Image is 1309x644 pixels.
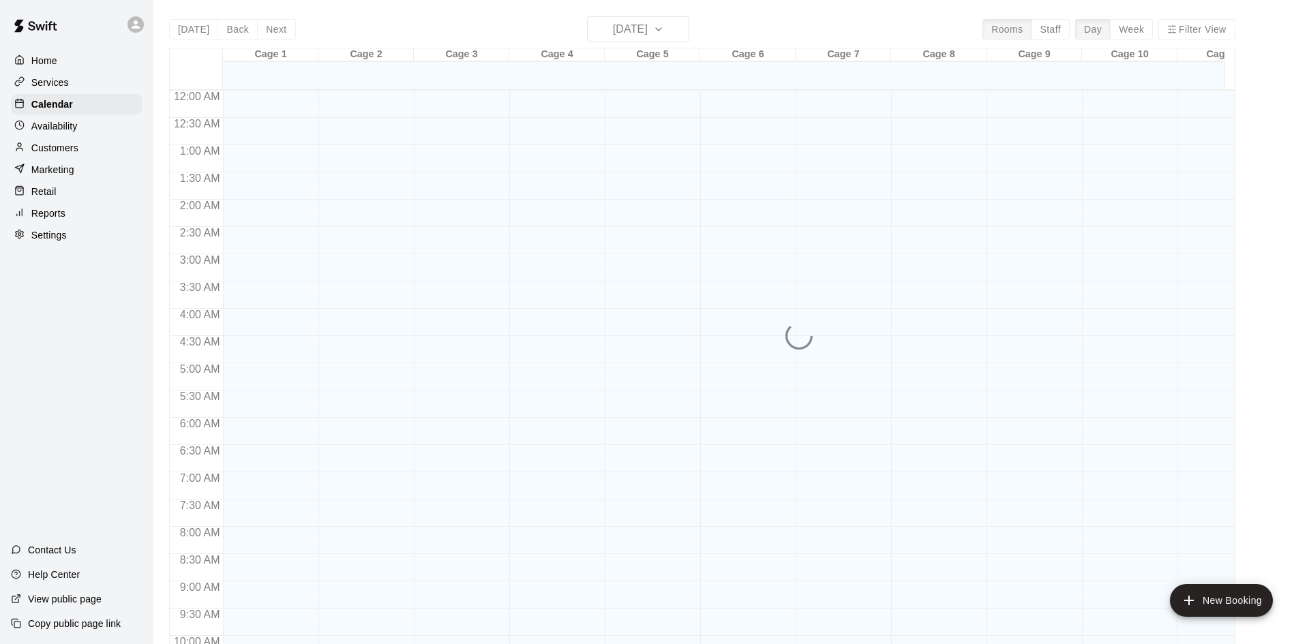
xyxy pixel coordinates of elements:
[796,48,891,61] div: Cage 7
[891,48,987,61] div: Cage 8
[31,185,57,198] p: Retail
[11,116,142,136] a: Availability
[318,48,414,61] div: Cage 2
[28,568,80,581] p: Help Center
[31,141,78,155] p: Customers
[177,500,224,511] span: 7:30 AM
[170,91,224,102] span: 12:00 AM
[177,309,224,320] span: 4:00 AM
[31,163,74,177] p: Marketing
[177,418,224,429] span: 6:00 AM
[177,363,224,375] span: 5:00 AM
[700,48,796,61] div: Cage 6
[31,228,67,242] p: Settings
[177,281,224,293] span: 3:30 AM
[11,181,142,202] a: Retail
[177,227,224,239] span: 2:30 AM
[177,145,224,157] span: 1:00 AM
[177,390,224,402] span: 5:30 AM
[28,543,76,557] p: Contact Us
[177,581,224,593] span: 9:00 AM
[31,206,65,220] p: Reports
[177,554,224,566] span: 8:30 AM
[11,72,142,93] a: Services
[177,336,224,348] span: 4:30 AM
[177,527,224,538] span: 8:00 AM
[11,203,142,224] a: Reports
[177,254,224,266] span: 3:00 AM
[177,200,224,211] span: 2:00 AM
[177,172,224,184] span: 1:30 AM
[170,118,224,129] span: 12:30 AM
[11,50,142,71] a: Home
[31,97,73,111] p: Calendar
[11,225,142,245] a: Settings
[28,592,102,606] p: View public page
[177,445,224,457] span: 6:30 AM
[11,94,142,114] a: Calendar
[177,609,224,620] span: 9:30 AM
[31,54,57,67] p: Home
[1177,48,1273,61] div: Cage 11
[509,48,605,61] div: Cage 4
[605,48,700,61] div: Cage 5
[1082,48,1177,61] div: Cage 10
[31,76,69,89] p: Services
[28,617,121,630] p: Copy public page link
[223,48,318,61] div: Cage 1
[177,472,224,484] span: 7:00 AM
[31,119,78,133] p: Availability
[11,159,142,180] a: Marketing
[987,48,1082,61] div: Cage 9
[1170,584,1273,617] button: add
[414,48,509,61] div: Cage 3
[11,138,142,158] a: Customers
